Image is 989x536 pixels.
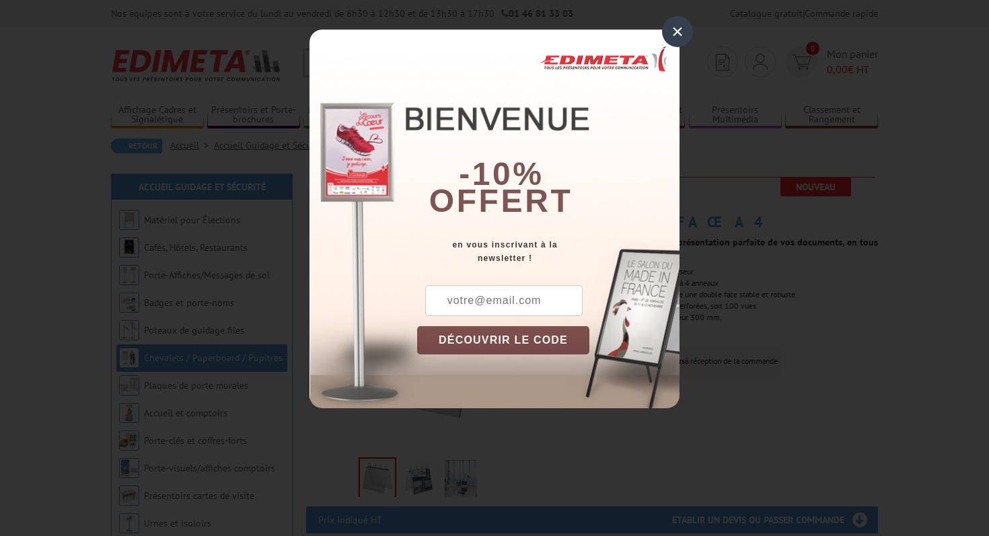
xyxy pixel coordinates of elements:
[429,183,573,219] font: offert
[417,238,680,265] div: en vous inscrivant à la newsletter !
[425,285,583,316] input: votre@email.com
[662,16,693,47] div: ×
[459,156,544,192] b: -10%
[417,326,589,354] button: DÉCOUVRIR LE CODE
